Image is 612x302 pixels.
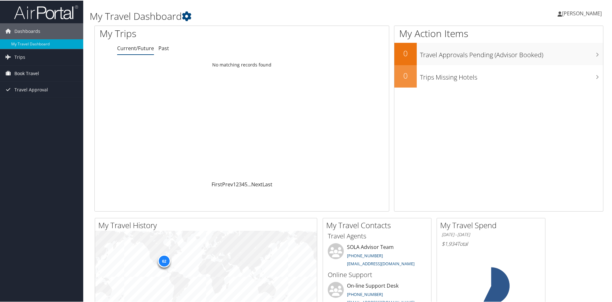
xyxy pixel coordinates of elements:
a: [PERSON_NAME] [558,3,608,22]
span: Travel Approval [14,81,48,97]
a: 5 [245,180,247,187]
a: [PHONE_NUMBER] [347,291,383,297]
a: 2 [236,180,239,187]
a: 0Travel Approvals Pending (Advisor Booked) [394,42,603,65]
a: 3 [239,180,242,187]
span: [PERSON_NAME] [562,9,602,16]
h3: Travel Approvals Pending (Advisor Booked) [420,47,603,59]
a: [EMAIL_ADDRESS][DOMAIN_NAME] [347,260,415,266]
a: First [212,180,222,187]
h6: [DATE] - [DATE] [442,231,540,237]
td: No matching records found [95,58,389,70]
h2: My Travel History [98,219,317,230]
h6: Total [442,240,540,247]
h3: Travel Agents [328,231,426,240]
span: $1,934 [442,240,457,247]
a: [PHONE_NUMBER] [347,252,383,258]
a: 0Trips Missing Hotels [394,65,603,87]
span: … [247,180,251,187]
a: Last [262,180,272,187]
h2: My Travel Contacts [326,219,431,230]
a: Past [158,44,169,51]
span: Book Travel [14,65,39,81]
h3: Online Support [328,270,426,279]
span: Trips [14,49,25,65]
h1: My Travel Dashboard [90,9,435,22]
a: Next [251,180,262,187]
a: 4 [242,180,245,187]
span: Dashboards [14,23,40,39]
a: 1 [233,180,236,187]
img: airportal-logo.png [14,4,78,19]
h1: My Action Items [394,26,603,40]
h2: 0 [394,47,417,58]
div: 62 [158,254,171,267]
a: Current/Future [117,44,154,51]
h2: My Travel Spend [440,219,545,230]
h2: 0 [394,70,417,81]
li: SOLA Advisor Team [325,243,430,269]
a: Prev [222,180,233,187]
h3: Trips Missing Hotels [420,69,603,81]
h1: My Trips [100,26,262,40]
